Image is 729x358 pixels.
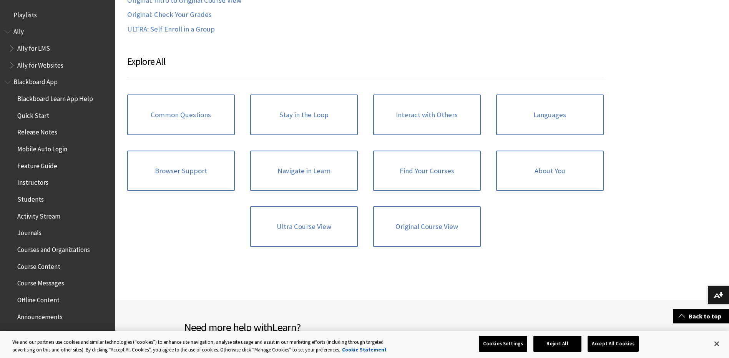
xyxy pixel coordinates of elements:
[17,126,57,136] span: Release Notes
[272,320,296,334] span: Learn
[17,327,49,337] span: Discussions
[533,336,581,352] button: Reject All
[17,227,42,237] span: Journals
[673,309,729,323] a: Back to top
[127,151,235,191] a: Browser Support
[17,293,60,304] span: Offline Content
[17,92,93,103] span: Blackboard Learn App Help
[184,319,422,335] h2: Need more help with ?
[342,346,387,353] a: More information about your privacy, opens in a new tab
[17,193,44,203] span: Students
[373,94,481,135] a: Interact with Others
[127,10,212,19] a: Original: Check Your Grades
[5,25,111,72] nav: Book outline for Anthology Ally Help
[17,109,49,119] span: Quick Start
[496,94,604,135] a: Languages
[373,151,481,191] a: Find Your Courses
[17,260,60,270] span: Course Content
[127,55,604,77] h3: Explore All
[17,42,50,52] span: Ally for LMS
[17,243,90,254] span: Courses and Organizations
[17,210,60,220] span: Activity Stream
[708,335,725,352] button: Close
[17,159,57,170] span: Feature Guide
[250,94,358,135] a: Stay in the Loop
[17,59,63,69] span: Ally for Websites
[127,25,215,34] a: ULTRA: Self Enroll in a Group
[479,336,527,352] button: Cookies Settings
[250,206,358,247] a: Ultra Course View
[13,8,37,19] span: Playlists
[17,310,63,321] span: Announcements
[5,8,111,22] nav: Book outline for Playlists
[13,76,58,86] span: Blackboard App
[17,143,67,153] span: Mobile Auto Login
[496,151,604,191] a: About You
[17,277,64,287] span: Course Messages
[13,25,24,36] span: Ally
[588,336,639,352] button: Accept All Cookies
[127,94,235,135] a: Common Questions
[12,338,401,353] div: We and our partners use cookies and similar technologies (“cookies”) to enhance site navigation, ...
[17,176,48,187] span: Instructors
[373,206,481,247] a: Original Course View
[250,151,358,191] a: Navigate in Learn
